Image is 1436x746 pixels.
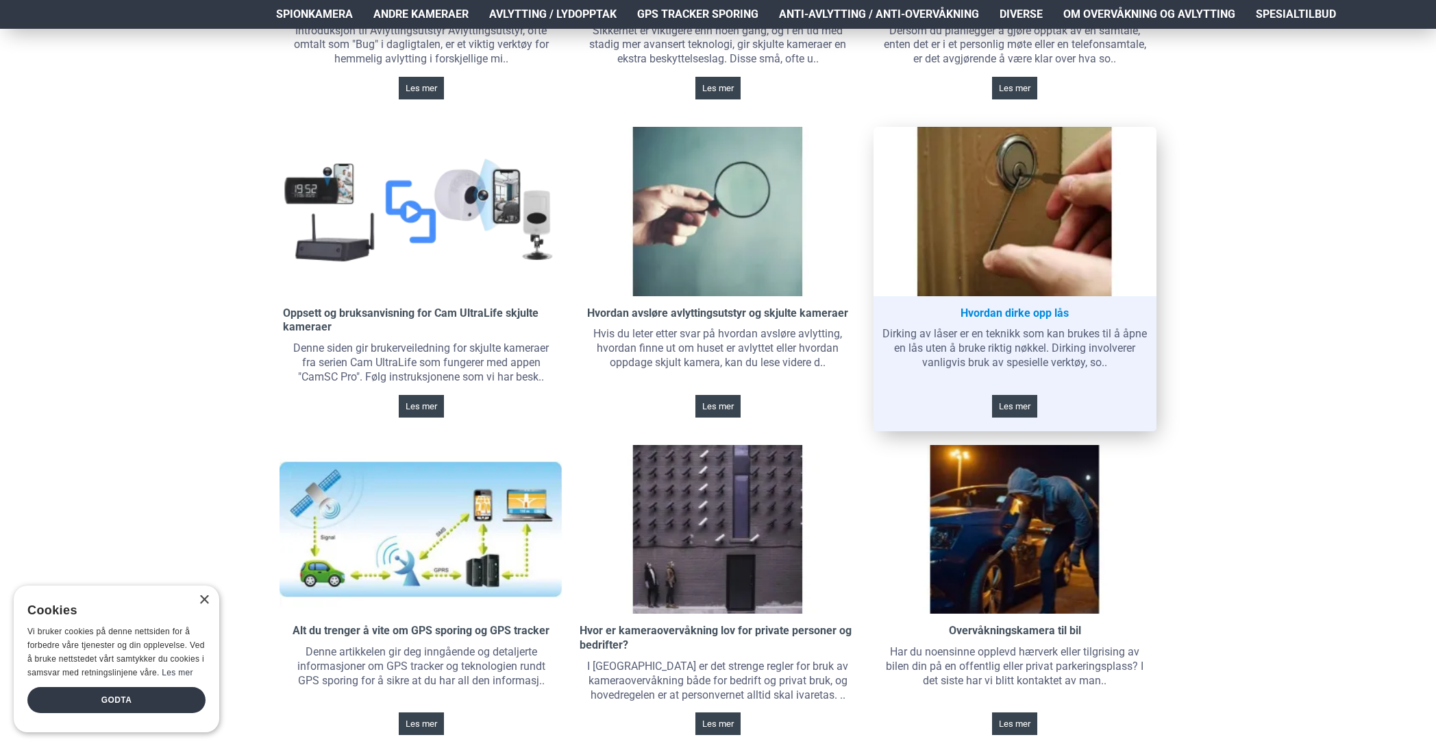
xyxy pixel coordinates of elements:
[27,687,206,713] div: Godta
[489,6,617,23] span: Avlytting / Lydopptak
[399,395,444,418] a: Les mer
[27,596,197,625] div: Cookies
[293,624,549,638] a: Alt du trenger å vite om GPS sporing og GPS tracker
[199,595,209,605] div: Close
[695,395,741,418] a: Les mer
[576,656,859,706] div: I [GEOGRAPHIC_DATA] er det strenge regler for bruk av kameraovervåkning både for bedrift og priva...
[702,719,734,728] span: Les mer
[961,306,1069,321] a: Hvordan dirke opp lås
[992,77,1037,99] a: Les mer
[1063,6,1235,23] span: Om overvåkning og avlytting
[702,84,734,93] span: Les mer
[949,624,1081,638] a: Overvåkningskamera til bil
[399,712,444,735] a: Les mer
[280,338,562,387] div: Denne siden gir brukerveiledning for skjulte kameraer fra serien Cam UltraLife som fungerer med a...
[576,21,859,70] div: Sikkerhet er viktigere enn noen gang, og i en tid med stadig mer avansert teknologi, gir skjulte ...
[399,77,444,99] a: Les mer
[280,21,562,70] div: Introduksjon til Avlyttingsutstyr Avlyttingsutstyr, ofte omtalt som "Bug" i dagligtalen, er et vi...
[992,395,1037,418] a: Les mer
[587,306,848,321] a: Hvordan avsløre avlyttingsutstyr og skjulte kameraer
[637,6,758,23] span: GPS Tracker Sporing
[702,402,734,411] span: Les mer
[695,77,741,99] a: Les mer
[576,324,859,373] div: Hvis du leter etter svar på hvordan avsløre avlytting, hvordan finne ut om huset er avlyttet elle...
[406,84,437,93] span: Les mer
[874,21,1156,70] div: Dersom du planlegger å gjøre opptak av en samtale, enten det er i et personlig møte eller en tele...
[580,624,856,653] a: Hvor er kameraovervåkning lov for private personer og bedrifter?
[27,627,205,677] span: Vi bruker cookies på denne nettsiden for å forbedre våre tjenester og din opplevelse. Ved å bruke...
[1000,6,1043,23] span: Diverse
[276,6,353,23] span: Spionkamera
[999,84,1030,93] span: Les mer
[406,402,437,411] span: Les mer
[283,306,559,335] a: Oppsett og bruksanvisning for Cam UltraLife skjulte kameraer
[695,712,741,735] a: Les mer
[874,324,1156,373] div: Dirking av låser er en teknikk som kan brukes til å åpne en lås uten å bruke riktig nøkkel. Dirki...
[1256,6,1336,23] span: Spesialtilbud
[373,6,469,23] span: Andre kameraer
[999,402,1030,411] span: Les mer
[406,719,437,728] span: Les mer
[280,642,562,691] div: Denne artikkelen gir deg inngående og detaljerte informasjoner om GPS tracker og teknologien rund...
[999,719,1030,728] span: Les mer
[162,668,193,677] a: Les mer, opens a new window
[992,712,1037,735] a: Les mer
[874,642,1156,691] div: Har du noensinne opplevd hærverk eller tilgrising av bilen din på en offentlig eller privat parke...
[779,6,979,23] span: Anti-avlytting / Anti-overvåkning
